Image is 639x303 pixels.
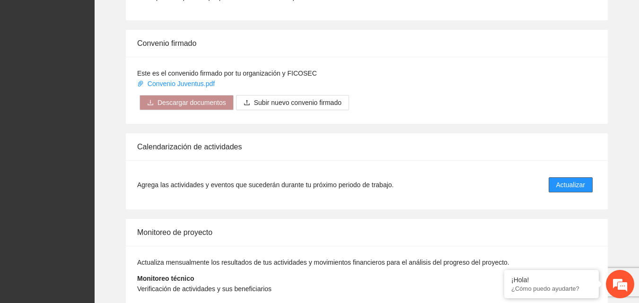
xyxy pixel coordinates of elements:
[158,97,226,108] span: Descargar documentos
[137,180,394,190] span: Agrega las actividades y eventos que sucederán durante tu próximo periodo de trabajo.
[137,80,217,87] a: Convenio Juventus.pdf
[236,99,349,106] span: uploadSubir nuevo convenio firmado
[254,97,341,108] span: Subir nuevo convenio firmado
[511,285,592,292] p: ¿Cómo puedo ayudarte?
[244,99,250,107] span: upload
[140,95,234,110] button: downloadDescargar documentos
[137,259,509,266] span: Actualiza mensualmente los resultados de tus actividades y movimientos financieros para el anális...
[147,99,154,107] span: download
[137,285,271,293] span: Verificación de actividades y sus beneficiarios
[155,5,178,27] div: Minimizar ventana de chat en vivo
[137,69,317,77] span: Este es el convenido firmado por tu organización y FICOSEC
[137,275,194,282] strong: Monitoreo técnico
[511,276,592,284] div: ¡Hola!
[556,180,585,190] span: Actualizar
[549,177,593,192] button: Actualizar
[55,98,131,194] span: Estamos en línea.
[137,80,144,87] span: paper-clip
[49,48,159,61] div: Chatee con nosotros ahora
[236,95,349,110] button: uploadSubir nuevo convenio firmado
[137,30,596,57] div: Convenio firmado
[5,202,180,235] textarea: Escriba su mensaje y pulse “Intro”
[137,219,596,246] div: Monitoreo de proyecto
[137,133,596,160] div: Calendarización de actividades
